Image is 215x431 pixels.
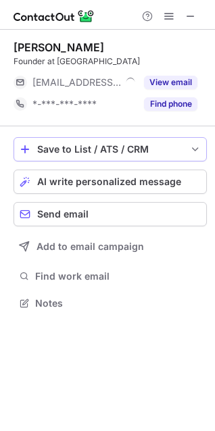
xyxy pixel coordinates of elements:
button: Add to email campaign [14,234,207,259]
span: Send email [37,209,89,220]
button: Send email [14,202,207,226]
span: [EMAIL_ADDRESS][DOMAIN_NAME] [32,76,121,88]
span: Notes [35,297,201,309]
span: Add to email campaign [37,241,144,252]
img: ContactOut v5.3.10 [14,8,95,24]
button: save-profile-one-click [14,137,207,161]
span: Find work email [35,270,201,282]
button: Notes [14,294,207,313]
div: [PERSON_NAME] [14,41,104,54]
button: Find work email [14,267,207,286]
button: Reveal Button [144,76,197,89]
span: AI write personalized message [37,176,181,187]
div: Founder at [GEOGRAPHIC_DATA] [14,55,207,68]
div: Save to List / ATS / CRM [37,144,183,155]
button: AI write personalized message [14,170,207,194]
button: Reveal Button [144,97,197,111]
